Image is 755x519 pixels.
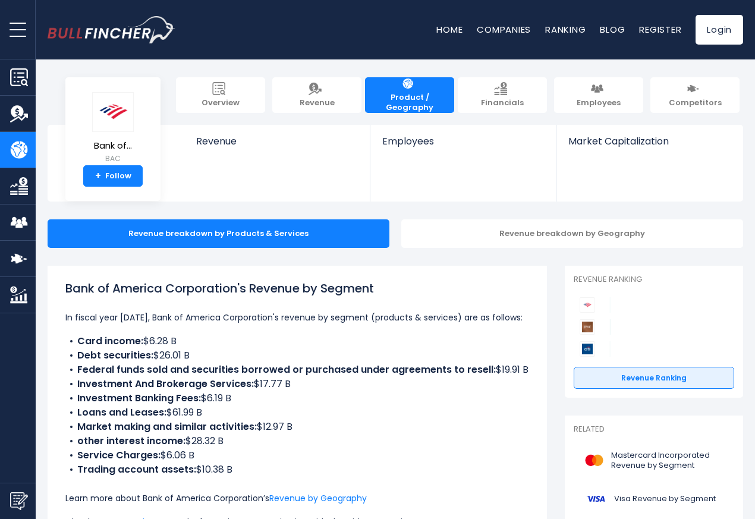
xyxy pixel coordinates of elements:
[650,77,740,113] a: Competitors
[48,16,175,43] a: Go to homepage
[65,348,529,363] li: $26.01 B
[371,93,448,113] span: Product / Geography
[77,348,153,362] b: Debt securities:
[65,463,529,477] li: $10.38 B
[580,297,595,313] img: Bank of America Corporation competitors logo
[614,494,716,504] span: Visa Revenue by Segment
[436,23,463,36] a: Home
[568,136,730,147] span: Market Capitalization
[77,334,143,348] b: Card income:
[577,98,621,108] span: Employees
[48,219,389,248] div: Revenue breakdown by Products & Services
[77,377,254,391] b: Investment And Brokerage Services:
[92,153,134,164] small: BAC
[95,171,101,181] strong: +
[77,420,257,433] b: Market making and similar activities:
[401,219,743,248] div: Revenue breakdown by Geography
[176,77,265,113] a: Overview
[554,77,643,113] a: Employees
[458,77,547,113] a: Financials
[65,391,529,405] li: $6.19 B
[65,491,529,505] p: Learn more about Bank of America Corporation’s
[202,98,240,108] span: Overview
[196,136,358,147] span: Revenue
[184,125,370,167] a: Revenue
[92,141,134,151] span: Bank of...
[65,363,529,377] li: $19.91 B
[382,136,543,147] span: Employees
[611,451,727,471] span: Mastercard Incorporated Revenue by Segment
[581,486,611,512] img: V logo
[77,463,196,476] b: Trading account assets:
[48,16,175,43] img: bullfincher logo
[77,391,201,405] b: Investment Banking Fees:
[574,483,734,515] a: Visa Revenue by Segment
[600,23,625,36] a: Blog
[77,363,496,376] b: Federal funds sold and securities borrowed or purchased under agreements to resell:
[77,434,185,448] b: other interest income:
[580,341,595,357] img: Citigroup competitors logo
[65,279,529,297] h1: Bank of America Corporation's Revenue by Segment
[574,275,734,285] p: Revenue Ranking
[574,367,734,389] a: Revenue Ranking
[83,165,143,187] a: +Follow
[481,98,524,108] span: Financials
[545,23,586,36] a: Ranking
[65,405,529,420] li: $61.99 B
[365,77,454,113] a: Product / Geography
[77,405,166,419] b: Loans and Leases:
[370,125,555,167] a: Employees
[65,377,529,391] li: $17.77 B
[65,434,529,448] li: $28.32 B
[669,98,722,108] span: Competitors
[300,98,335,108] span: Revenue
[580,319,595,335] img: JPMorgan Chase & Co. competitors logo
[65,334,529,348] li: $6.28 B
[65,420,529,434] li: $12.97 B
[269,492,367,504] a: Revenue by Geography
[574,424,734,435] p: Related
[477,23,531,36] a: Companies
[92,92,134,166] a: Bank of... BAC
[65,448,529,463] li: $6.06 B
[581,447,608,474] img: MA logo
[696,15,743,45] a: Login
[77,448,161,462] b: Service Charges:
[574,444,734,477] a: Mastercard Incorporated Revenue by Segment
[272,77,361,113] a: Revenue
[556,125,742,167] a: Market Capitalization
[65,310,529,325] p: In fiscal year [DATE], Bank of America Corporation's revenue by segment (products & services) are...
[639,23,681,36] a: Register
